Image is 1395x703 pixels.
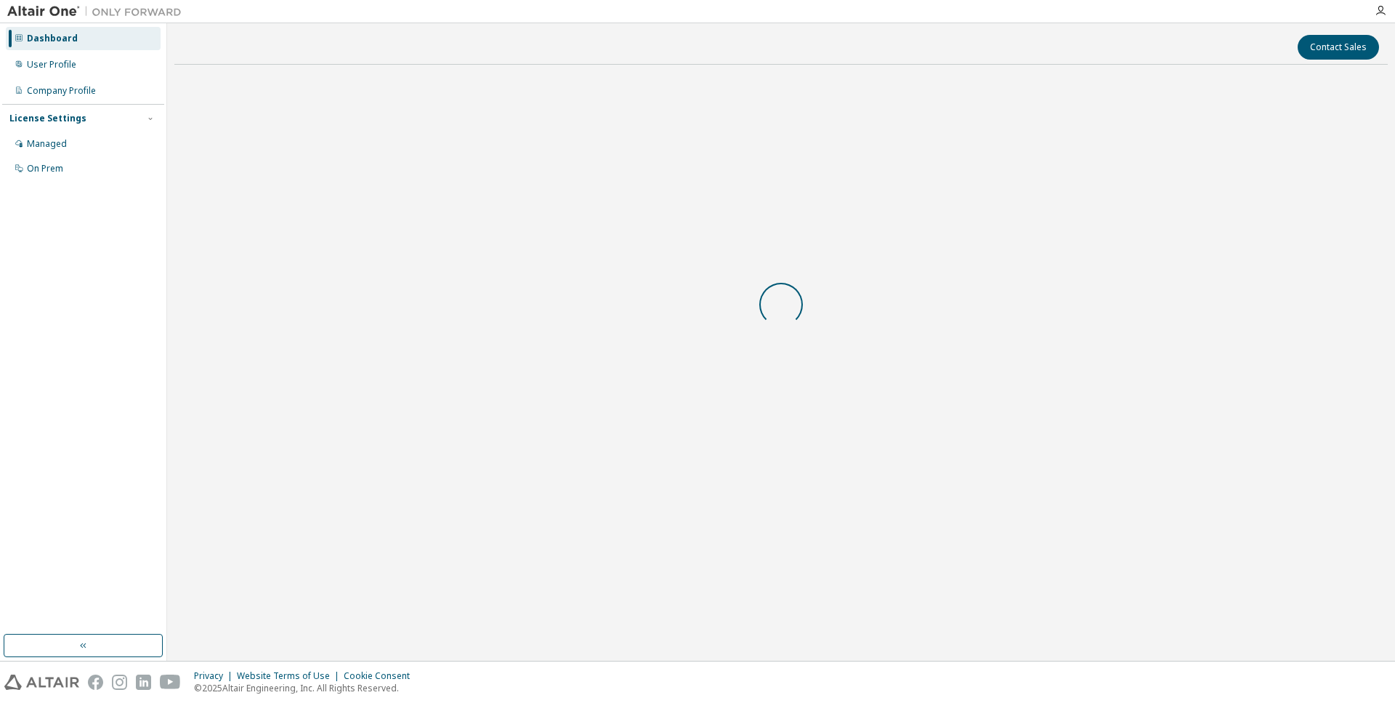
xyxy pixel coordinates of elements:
p: © 2025 Altair Engineering, Inc. All Rights Reserved. [194,682,418,694]
img: facebook.svg [88,675,103,690]
div: Cookie Consent [344,670,418,682]
img: youtube.svg [160,675,181,690]
div: Company Profile [27,85,96,97]
div: Managed [27,138,67,150]
div: License Settings [9,113,86,124]
img: altair_logo.svg [4,675,79,690]
div: Privacy [194,670,237,682]
button: Contact Sales [1298,35,1379,60]
div: Dashboard [27,33,78,44]
img: instagram.svg [112,675,127,690]
img: linkedin.svg [136,675,151,690]
img: Altair One [7,4,189,19]
div: Website Terms of Use [237,670,344,682]
div: On Prem [27,163,63,174]
div: User Profile [27,59,76,71]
